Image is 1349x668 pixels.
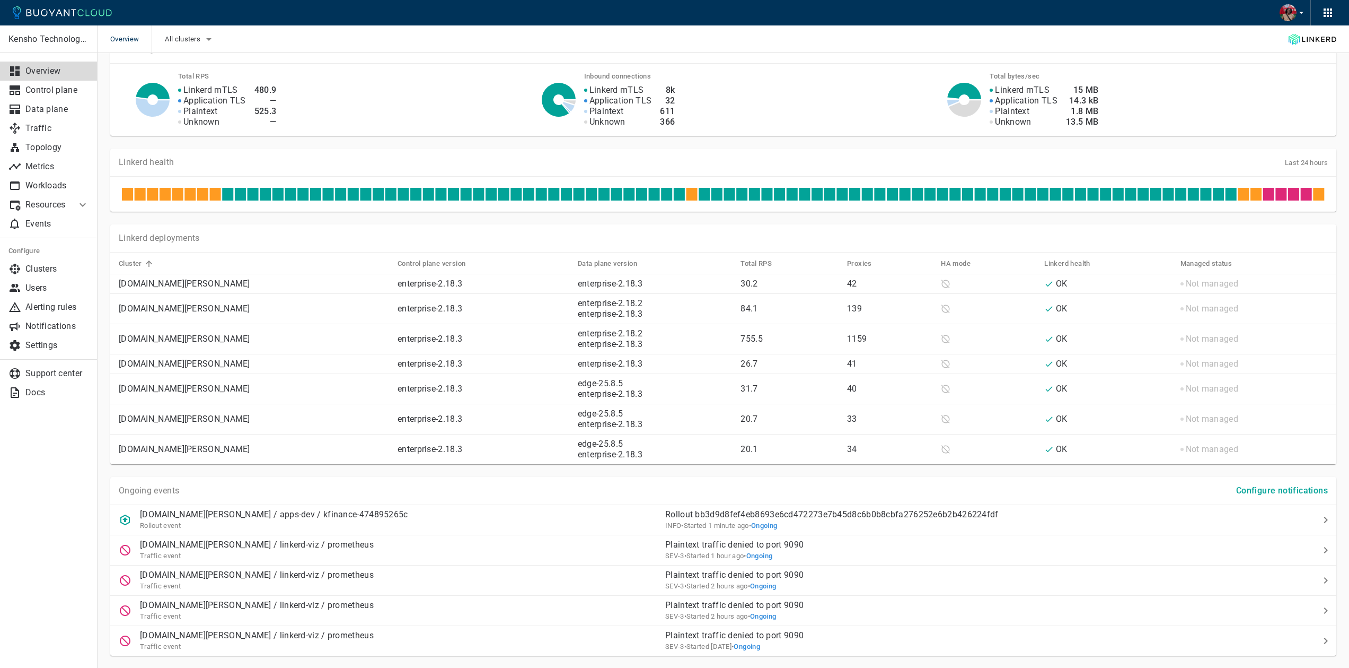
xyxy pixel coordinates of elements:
h4: 8k [660,85,675,96]
relative-time: [DATE] [711,643,731,650]
p: OK [1056,279,1068,289]
p: 40 [847,384,932,394]
p: OK [1056,384,1068,394]
span: HA mode [941,259,984,268]
p: Events [25,219,89,229]
span: Control plane version [398,259,479,268]
h5: Total RPS [740,259,772,268]
span: Ongoing [734,643,760,650]
span: Traffic event [140,582,181,590]
p: [DOMAIN_NAME][PERSON_NAME] / linkerd-viz / prometheus [140,570,374,580]
span: Fri, 26 Sep 2025 11:45:32 EDT / Fri, 26 Sep 2025 15:45:32 UTC [684,582,748,590]
span: Traffic event [140,643,181,650]
p: [DOMAIN_NAME][PERSON_NAME] [119,384,389,394]
span: Ongoing [750,612,777,620]
p: 33 [847,414,932,424]
span: Fri, 26 Sep 2025 11:36:32 EDT / Fri, 26 Sep 2025 15:36:32 UTC [684,612,748,620]
span: • [731,643,760,650]
span: • [748,582,777,590]
a: enterprise-2.18.3 [398,359,462,369]
span: • [749,522,778,530]
p: Linkerd health [119,157,174,168]
a: enterprise-2.18.2 [578,298,642,308]
a: enterprise-2.18.3 [398,279,462,289]
h5: HA mode [941,259,971,268]
p: Linkerd mTLS [995,85,1050,96]
p: OK [1056,334,1068,344]
p: Control plane [25,85,89,96]
p: Metrics [25,161,89,172]
p: 34 [847,444,932,455]
a: edge-25.8.5 [578,439,623,449]
p: 84.1 [740,303,839,314]
button: All clusters [165,31,215,47]
p: Settings [25,340,89,351]
p: 20.1 [740,444,839,455]
a: enterprise-2.18.3 [578,279,642,289]
p: Traffic [25,123,89,134]
p: Resources [25,199,68,210]
p: Not managed [1186,414,1238,424]
p: Topology [25,142,89,153]
p: [DOMAIN_NAME][PERSON_NAME] / apps-dev / kfinance-474895265c [140,509,408,520]
span: Ongoing [746,552,773,560]
p: Notifications [25,321,89,332]
p: 139 [847,303,932,314]
p: 26.7 [740,359,839,369]
h5: Proxies [847,259,872,268]
h4: Configure notifications [1236,485,1328,496]
h4: 13.5 MB [1066,117,1099,127]
p: Not managed [1186,359,1238,369]
span: Rollout event [140,522,181,530]
p: Plaintext [183,106,218,117]
span: Data plane version [578,259,651,268]
p: Rollout bb3d9d8fef4eb8693e6cd472273e7b45d8c6b0b8cbfa276252e6b2b426224fdf [665,509,1284,520]
h4: — [254,96,277,106]
p: Users [25,283,89,293]
h4: 14.3 kB [1066,96,1099,106]
relative-time: 2 hours ago [711,582,747,590]
span: Managed status [1180,259,1246,268]
p: Plaintext traffic denied to port 9090 [665,570,1284,580]
relative-time: 2 hours ago [711,612,747,620]
p: Workloads [25,180,89,191]
a: enterprise-2.18.3 [398,414,462,424]
a: enterprise-2.18.3 [578,419,642,429]
button: Configure notifications [1232,481,1332,500]
p: Not managed [1186,334,1238,344]
h4: — [254,117,277,127]
p: Linkerd mTLS [589,85,644,96]
h4: 480.9 [254,85,277,96]
span: SEV-3 [665,582,684,590]
a: Configure notifications [1232,485,1332,495]
p: [DOMAIN_NAME][PERSON_NAME] [119,303,389,314]
h5: Control plane version [398,259,465,268]
h4: 366 [660,117,675,127]
relative-time: 1 minute ago [708,522,749,530]
p: [DOMAIN_NAME][PERSON_NAME] / linkerd-viz / prometheus [140,540,374,550]
p: [DOMAIN_NAME][PERSON_NAME] / linkerd-viz / prometheus [140,600,374,611]
p: Clusters [25,264,89,274]
span: Linkerd health [1044,259,1104,268]
p: 42 [847,279,932,289]
span: Proxies [847,259,886,268]
relative-time: 1 hour ago [711,552,744,560]
p: Unknown [589,117,625,127]
p: Ongoing events [119,485,179,496]
h5: Managed status [1180,259,1232,268]
p: [DOMAIN_NAME][PERSON_NAME] [119,414,389,424]
span: Wed, 24 Sep 2025 04:50:32 EDT / Wed, 24 Sep 2025 08:50:32 UTC [684,643,732,650]
p: Linkerd deployments [119,233,200,244]
a: enterprise-2.18.3 [398,334,462,344]
span: Overview [110,25,152,53]
p: OK [1056,444,1068,455]
a: edge-25.8.5 [578,409,623,419]
p: Plaintext traffic denied to port 9090 [665,630,1284,641]
p: 30.2 [740,279,839,289]
p: Application TLS [183,96,246,106]
p: Not managed [1186,303,1238,314]
h5: Configure [8,247,89,255]
span: SEV-3 [665,612,684,620]
h4: 1.8 MB [1066,106,1099,117]
a: enterprise-2.18.2 [578,328,642,339]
